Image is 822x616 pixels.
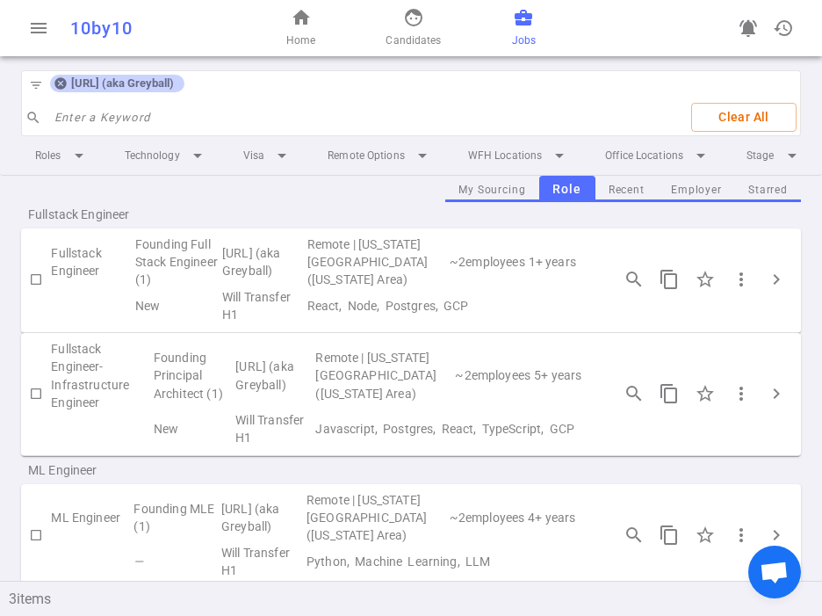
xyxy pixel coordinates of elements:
div: Click to Starred [687,261,724,298]
td: Experience [527,236,595,288]
span: [URL] (aka Greyball) [64,76,181,91]
span: notifications_active [738,18,759,39]
span: chevron_right [766,269,787,290]
td: ML Engineer [51,491,132,544]
td: Flags [132,544,219,579]
td: Visa [220,544,305,579]
button: Open job engagements details [616,376,652,411]
button: Open menu [21,11,56,46]
td: Check to Select for Matching [21,340,51,446]
button: Open job engagements details [616,262,652,297]
span: history [773,18,794,39]
td: Visa [234,411,314,446]
span: search_insights [624,525,645,546]
td: Remote | New York City (New York Area) [305,491,448,544]
button: Clear All [691,103,797,132]
td: 2 | Employee Count [453,340,532,410]
button: Click to expand [759,376,794,411]
td: Experience [526,491,595,544]
div: 10by10 [70,18,237,39]
td: Check to Select for Matching [21,491,51,579]
li: Office Locations [591,140,725,171]
td: Experience [532,340,595,410]
span: more_vert [731,383,752,404]
div: Click to Starred [687,375,724,412]
td: Flags [152,411,234,446]
span: content_copy [659,383,680,404]
div: Click to Starred [687,517,724,554]
td: Remote | New York City (New York Area) [314,340,453,410]
span: business_center [513,7,534,28]
span: search_insights [624,269,645,290]
button: Copy this job's short summary. For full job description, use 3 dots -> Copy Long JD [652,262,687,297]
td: Check to Select for Matching [21,236,51,323]
span: filter_list [29,78,43,92]
li: Roles [21,140,104,171]
span: content_copy [659,525,680,546]
span: more_vert [731,269,752,290]
button: Copy this job's short summary. For full job description, use 3 dots -> Copy Long JD [652,376,687,411]
td: Founding Principal Architect (1) [152,340,234,410]
td: My Sourcing [51,544,132,579]
button: Open job engagements details [616,518,652,553]
td: Founding Full Stack Engineer (1) [133,236,220,288]
span: Fullstack Engineer [28,206,253,223]
td: [URL] (aka Greyball) [220,491,305,544]
li: WFH Locations [454,140,584,171]
td: [URL] (aka Greyball) [220,236,306,288]
span: search [25,110,41,126]
button: Starred [735,178,801,202]
i: — [133,554,143,569]
button: Click to expand [759,518,794,553]
span: more_vert [731,525,752,546]
span: chevron_right [766,525,787,546]
td: Technical Skills Javascript, Postgres, React, TypeScript, GCP [314,411,595,446]
button: Open history [766,11,801,46]
td: Remote | New York City (New York Area) [306,236,448,288]
span: face [403,7,424,28]
li: Technology [111,140,222,171]
span: Home [286,32,315,49]
button: Recent [595,178,658,202]
a: Go to see announcements [731,11,766,46]
td: My Sourcing [51,411,152,446]
td: 2 | Employee Count [448,236,527,288]
span: chevron_right [766,383,787,404]
li: Visa [229,140,306,171]
li: Remote Options [314,140,447,171]
td: Visa [220,288,306,323]
button: Employer [658,178,735,202]
td: Technical Skills Python, Machine Learning, LLM [305,544,595,579]
li: Stage [732,140,817,171]
td: Fullstack Engineer [51,236,133,288]
a: Open chat [748,546,801,598]
button: Role [539,176,595,203]
a: Candidates [386,7,441,49]
a: Jobs [512,7,536,49]
a: Home [286,7,315,49]
td: [URL] (aka Greyball) [234,340,314,410]
td: 2 | Employee Count [448,491,527,544]
span: Candidates [386,32,441,49]
button: My Sourcing [445,178,539,202]
button: Click to expand [759,262,794,297]
span: menu [28,18,49,39]
td: Flags [133,288,220,323]
button: Copy this job's short summary. For full job description, use 3 dots -> Copy Long JD [652,518,687,553]
td: My Sourcing [51,288,133,323]
span: Jobs [512,32,536,49]
span: search_insights [624,383,645,404]
td: Founding MLE (1) [132,491,219,544]
span: content_copy [659,269,680,290]
span: ML Engineer [28,461,253,479]
span: home [291,7,312,28]
td: Fullstack Engineer-Infrastructure Engineer [51,340,152,410]
td: Technical Skills React, Node, Postgres, GCP [306,288,595,323]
